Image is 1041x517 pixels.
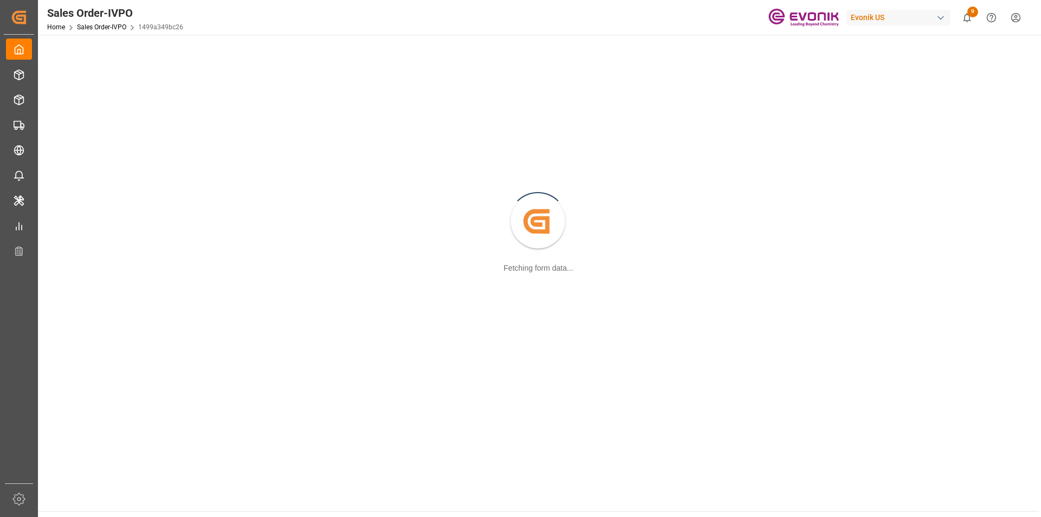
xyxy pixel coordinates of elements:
[77,23,126,31] a: Sales Order-IVPO
[47,23,65,31] a: Home
[504,263,573,274] div: Fetching form data...
[768,8,839,27] img: Evonik-brand-mark-Deep-Purple-RGB.jpeg_1700498283.jpeg
[47,5,183,21] div: Sales Order-IVPO
[955,5,979,30] button: show 9 new notifications
[979,5,1004,30] button: Help Center
[846,10,950,25] div: Evonik US
[846,7,955,28] button: Evonik US
[967,7,978,17] span: 9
